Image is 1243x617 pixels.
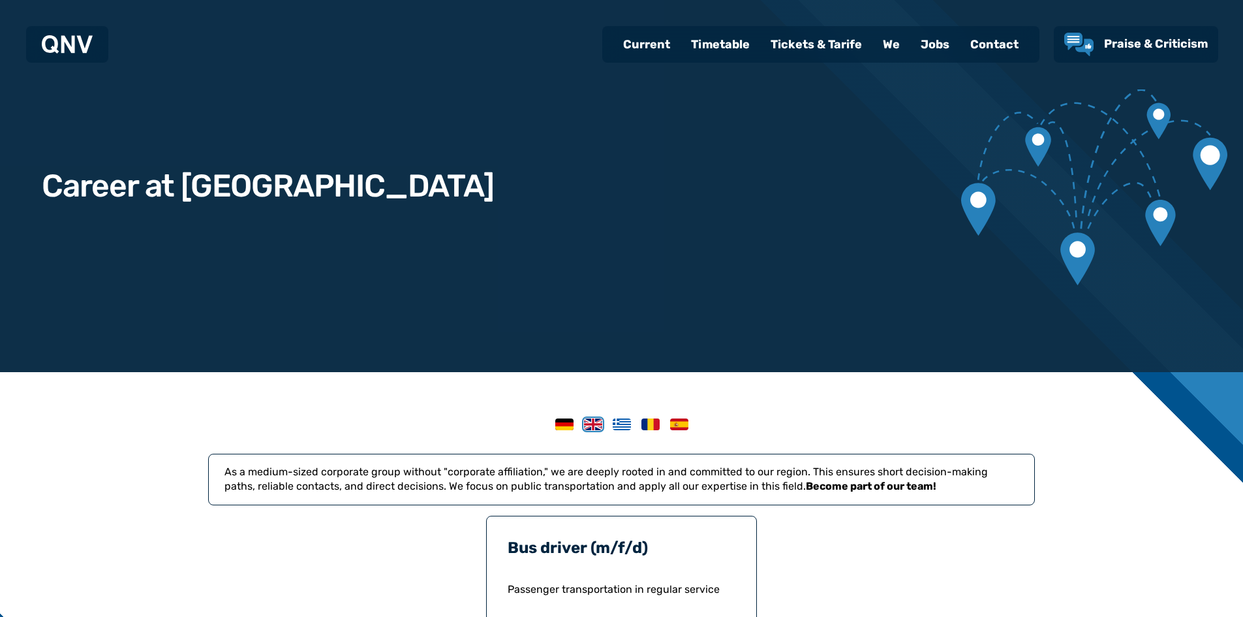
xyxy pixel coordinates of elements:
img: German [555,419,574,430]
font: Praise & Criticism [1104,37,1208,51]
img: QNV Logo [42,35,93,54]
a: Bus driver (m/f/d) [508,539,648,557]
a: Timetable [681,27,760,61]
strong: Become part of our team! [806,480,936,492]
a: Jobs [910,27,960,61]
font: We [883,37,900,52]
a: Praise & Criticism [1064,33,1208,56]
h1: Career at [GEOGRAPHIC_DATA] [42,170,494,202]
a: Current [613,27,681,61]
a: QNV Logo [42,31,93,57]
img: English [584,419,602,430]
a: Contact [960,27,1029,61]
img: Spanish [670,419,688,430]
img: Connected map markers [961,89,1227,285]
a: We [872,27,910,61]
font: Contact [970,37,1019,52]
p: As a medium-sized corporate group without "corporate affiliation," we are deeply rooted in and co... [224,465,1019,494]
img: Romanian [641,419,660,430]
font: Current [623,37,670,52]
a: Tickets & Tarife [760,27,872,61]
font: Timetable [691,37,750,52]
img: Greek [613,419,631,430]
